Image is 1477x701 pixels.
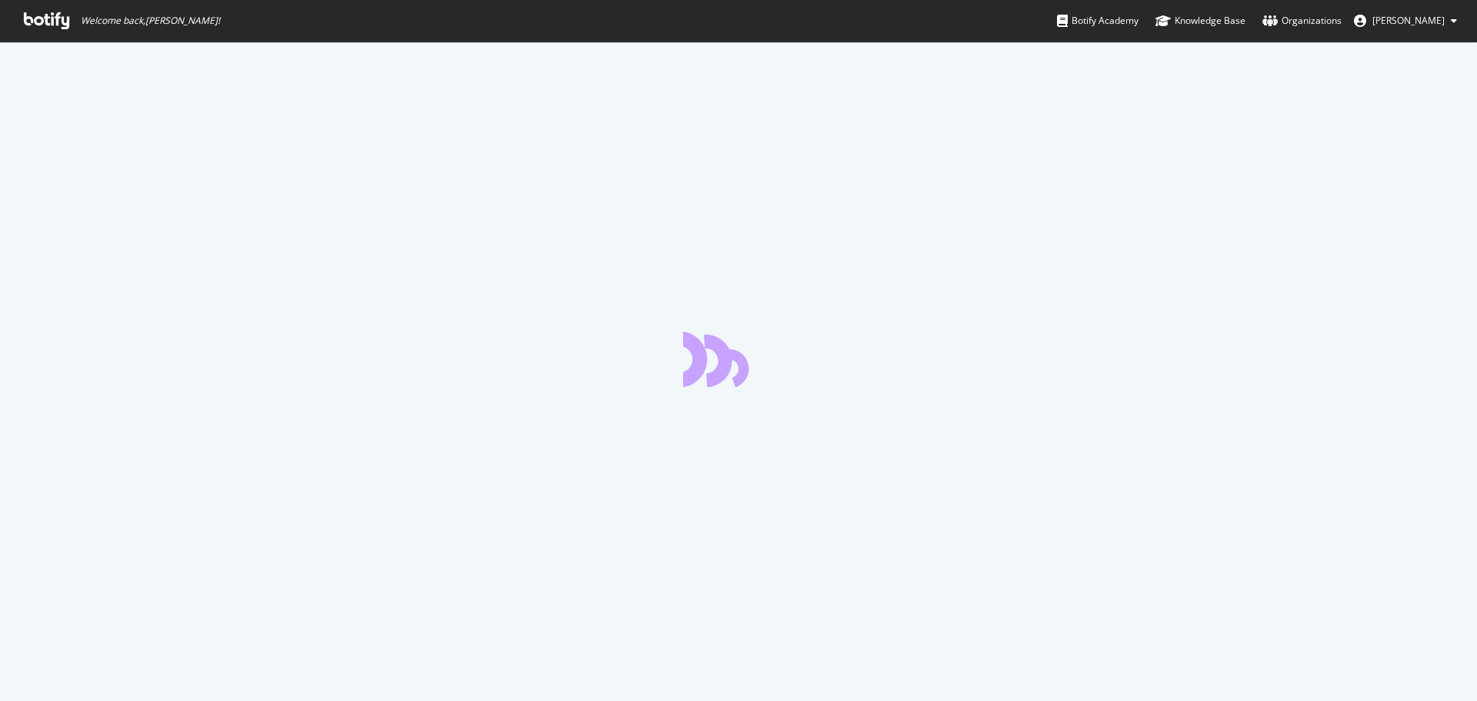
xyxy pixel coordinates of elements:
[1262,13,1342,28] div: Organizations
[1372,14,1445,27] span: Rob Hilborn
[683,332,794,387] div: animation
[1057,13,1139,28] div: Botify Academy
[81,15,220,27] span: Welcome back, [PERSON_NAME] !
[1155,13,1245,28] div: Knowledge Base
[1342,8,1469,33] button: [PERSON_NAME]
